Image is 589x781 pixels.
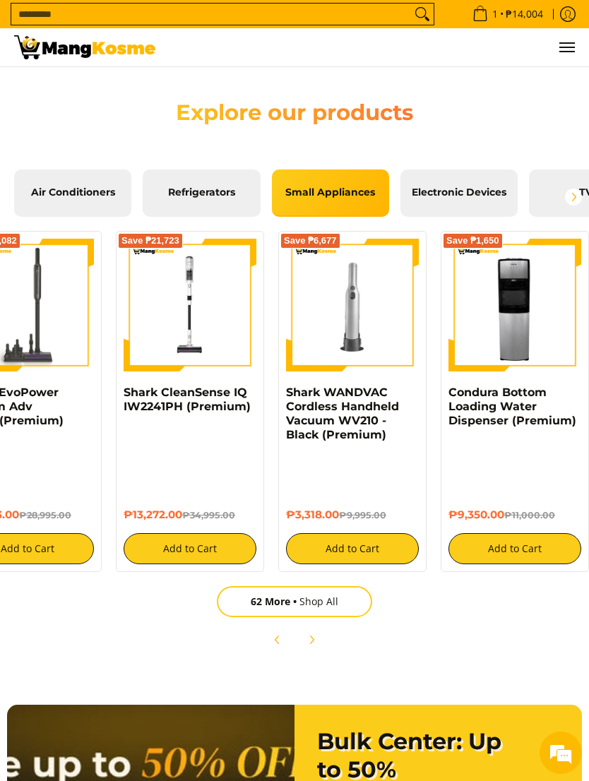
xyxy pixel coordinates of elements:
span: Refrigerators [153,186,249,199]
h6: ₱9,350.00 [448,508,581,523]
a: Small Appliances [272,169,389,217]
span: Save ₱1,650 [446,237,499,245]
button: Menu [558,28,575,66]
del: ₱11,000.00 [504,510,555,520]
button: Next [558,181,589,213]
span: Air Conditioners [25,186,121,199]
span: Electronic Devices [411,186,507,199]
span: We're online! [82,178,195,321]
del: ₱9,995.00 [339,510,386,520]
img: shark-wandvac-handheld-vacuum-premium-full-view-mang-kosme [286,239,419,371]
div: Chat with us now [73,79,237,97]
span: 1 [490,9,500,19]
h6: ₱13,272.00 [124,508,256,523]
span: Save ₱21,723 [121,237,179,245]
span: Save ₱6,677 [284,237,337,245]
img: Condura Bottom Loading Water Dispenser (Premium) [448,239,581,371]
h6: ₱3,318.00 [286,508,419,523]
span: 62 More [251,595,299,608]
del: ₱34,995.00 [182,510,235,520]
button: Add to Cart [448,533,581,564]
span: ₱14,004 [504,9,545,19]
textarea: Type your message and hit 'Enter' [7,386,269,435]
ul: Customer Navigation [169,28,575,66]
span: Small Appliances [282,186,379,199]
del: ₱28,995.00 [19,510,71,520]
img: Mang Kosme: Your Home Appliances Warehouse Sale Partner! [14,35,155,59]
a: Condura Bottom Loading Water Dispenser (Premium) [448,386,576,427]
a: Shark CleanSense IQ IW2241PH (Premium) [124,386,251,413]
span: • [468,6,547,22]
button: Previous [262,624,293,655]
h2: Explore our products [158,99,432,126]
button: Next [296,624,327,655]
div: Minimize live chat window [232,7,266,41]
a: 62 MoreShop All [217,586,372,617]
nav: Main Menu [169,28,575,66]
button: Add to Cart [286,533,419,564]
button: Add to Cart [124,533,256,564]
a: Refrigerators [143,169,260,217]
a: Air Conditioners [14,169,131,217]
img: shark-cleansense-cordless-stick-vacuum-front-full-view-mang-kosme [124,239,256,371]
button: Search [411,4,434,25]
a: Shark WANDVAC Cordless Handheld Vacuum WV210 - Black (Premium) [286,386,399,441]
a: Electronic Devices [400,169,518,217]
